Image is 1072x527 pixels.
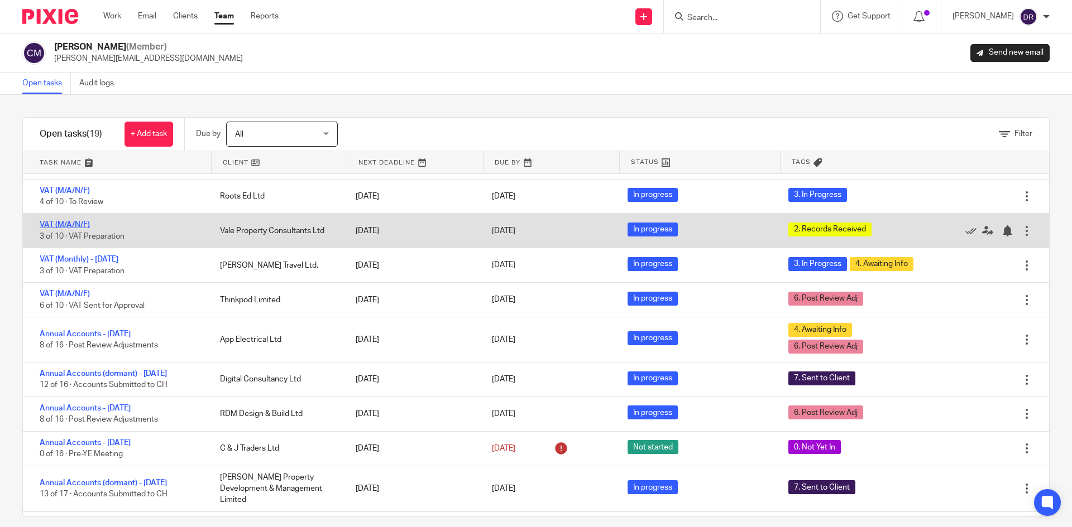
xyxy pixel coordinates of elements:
[54,41,243,53] h2: [PERSON_NAME]
[492,296,515,304] span: [DATE]
[40,479,167,487] a: Annual Accounts (dormant) - [DATE]
[40,330,131,338] a: Annual Accounts - [DATE]
[40,267,125,275] span: 3 of 10 · VAT Preparation
[788,257,847,271] span: 3. In Progress
[492,376,515,384] span: [DATE]
[209,289,344,311] div: Thinkpod Limited
[40,490,167,498] span: 13 of 17 · Accounts Submitted to CH
[173,11,198,22] a: Clients
[492,410,515,418] span: [DATE]
[788,323,852,337] span: 4. Awaiting Info
[235,130,243,138] span: All
[492,227,515,235] span: [DATE]
[103,11,121,22] a: Work
[209,403,344,425] div: RDM Design & Build Ltd
[628,257,678,271] span: In progress
[22,9,78,24] img: Pixie
[788,371,855,385] span: 7. Sent to Client
[970,44,1050,62] a: Send new email
[214,11,234,22] a: Team
[492,485,515,492] span: [DATE]
[788,188,847,202] span: 3. In Progress
[40,404,131,412] a: Annual Accounts - [DATE]
[196,128,221,139] p: Due by
[788,292,863,306] span: 6. Post Review Adj
[40,370,167,378] a: Annual Accounts (dormant) - [DATE]
[788,340,863,354] span: 6. Post Review Adj
[492,262,515,269] span: [DATE]
[251,11,279,22] a: Reports
[126,42,167,51] span: (Member)
[628,188,678,202] span: In progress
[792,157,811,167] span: Tags
[628,331,678,345] span: In progress
[40,341,158,349] span: 8 of 16 · Post Review Adjustments
[628,480,678,494] span: In progress
[344,368,480,390] div: [DATE]
[628,440,678,454] span: Not started
[1014,130,1032,138] span: Filter
[344,477,480,500] div: [DATE]
[344,185,480,207] div: [DATE]
[209,466,344,511] div: [PERSON_NAME] Property Development & Management Limited
[628,371,678,385] span: In progress
[344,328,480,351] div: [DATE]
[1020,8,1037,26] img: svg%3E
[686,13,787,23] input: Search
[138,11,156,22] a: Email
[87,129,102,138] span: (19)
[209,254,344,277] div: [PERSON_NAME] Travel Ltd.
[788,440,841,454] span: 0. Not Yet In
[40,290,90,298] a: VAT (M/A/N/F)
[40,198,103,206] span: 4 of 10 · To Review
[209,185,344,207] div: Roots Ed Ltd
[22,72,71,94] a: Open tasks
[492,444,515,452] span: [DATE]
[209,437,344,460] div: C & J Traders Ltd
[125,122,173,147] a: + Add task
[344,403,480,425] div: [DATE]
[492,336,515,344] span: [DATE]
[209,368,344,390] div: Digital Consultancy Ltd
[344,254,480,277] div: [DATE]
[209,220,344,242] div: Vale Property Consultants Ltd
[40,255,118,263] a: VAT (Monthly) - [DATE]
[40,450,123,458] span: 0 of 16 · Pre-YE Meeting
[40,233,125,240] span: 3 of 10 · VAT Preparation
[40,221,90,229] a: VAT (M/A/N/F)
[344,220,480,242] div: [DATE]
[953,11,1014,22] p: [PERSON_NAME]
[965,225,982,236] a: Mark as done
[788,223,872,236] span: 2. Records Received
[492,192,515,200] span: [DATE]
[788,405,863,419] span: 6. Post Review Adj
[40,187,90,195] a: VAT (M/A/N/F)
[40,381,167,389] span: 12 of 16 · Accounts Submitted to CH
[628,223,678,236] span: In progress
[40,439,131,447] a: Annual Accounts - [DATE]
[631,157,659,167] span: Status
[848,12,891,20] span: Get Support
[788,480,855,494] span: 7. Sent to Client
[22,41,46,65] img: svg%3E
[344,289,480,311] div: [DATE]
[628,405,678,419] span: In progress
[79,72,122,94] a: Audit logs
[54,53,243,64] p: [PERSON_NAME][EMAIL_ADDRESS][DOMAIN_NAME]
[40,416,158,424] span: 8 of 16 · Post Review Adjustments
[209,328,344,351] div: App Electrical Ltd
[40,302,145,310] span: 6 of 10 · VAT Sent for Approval
[40,128,102,140] h1: Open tasks
[628,292,678,306] span: In progress
[850,257,913,271] span: 4. Awaiting Info
[344,437,480,460] div: [DATE]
